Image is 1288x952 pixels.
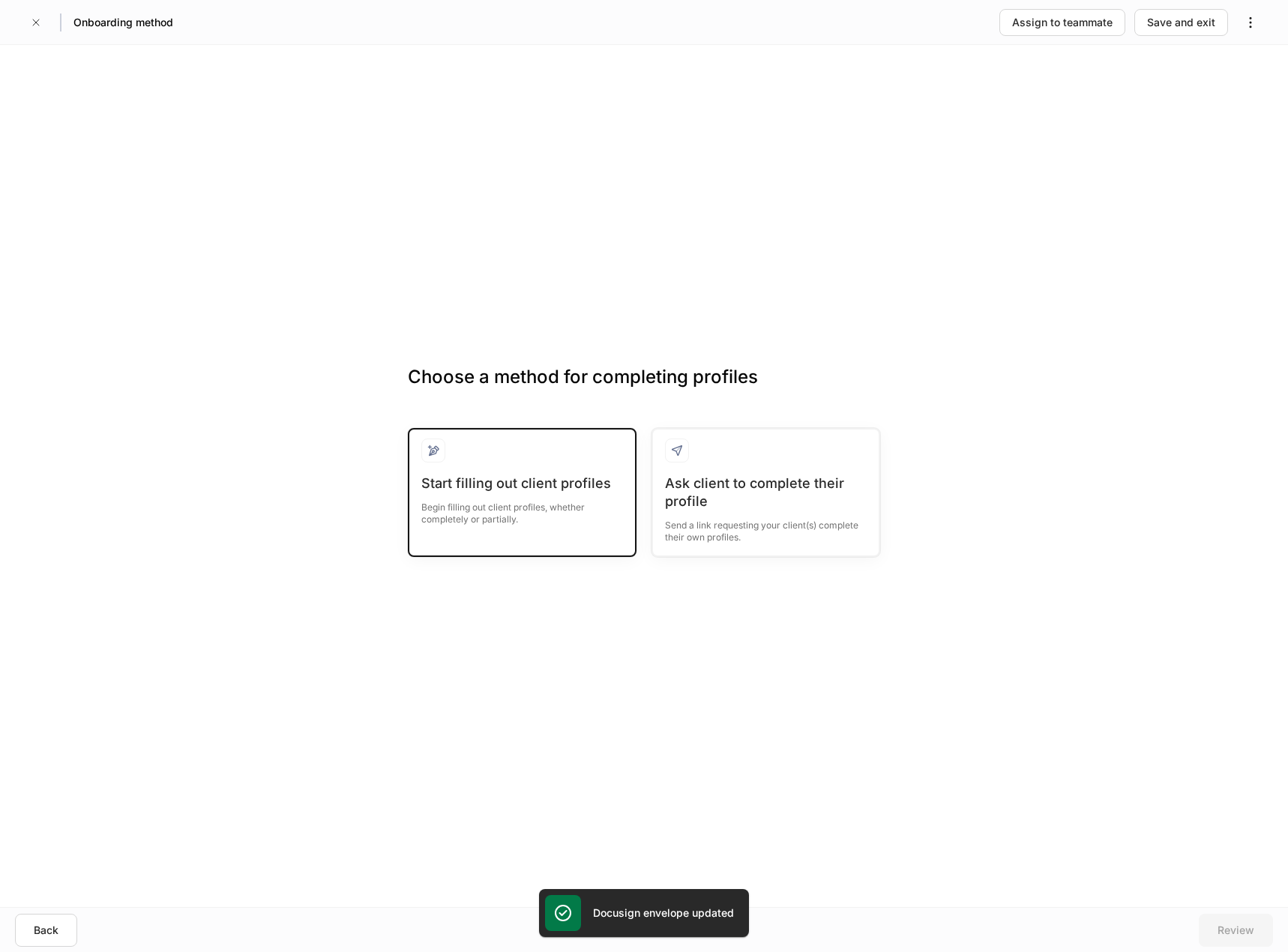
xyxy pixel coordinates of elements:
h3: Choose a method for completing profiles [408,365,880,413]
h5: Docusign envelope updated [593,906,734,921]
div: Start filling out client profiles [421,475,623,492]
div: Back [34,923,58,938]
div: Review [1218,923,1254,938]
div: Begin filling out client profiles, whether completely or partially. [421,492,623,525]
div: Ask client to complete their profile [665,475,867,510]
button: Save and exit [1134,9,1228,36]
button: Back [15,914,77,947]
div: Save and exit [1147,15,1215,30]
div: Assign to teammate [1012,15,1113,30]
button: Assign to teammate [999,9,1125,36]
div: Send a link requesting your client(s) complete their own profiles. [665,510,867,543]
h5: Onboarding method [73,15,173,30]
button: Review [1199,914,1273,947]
